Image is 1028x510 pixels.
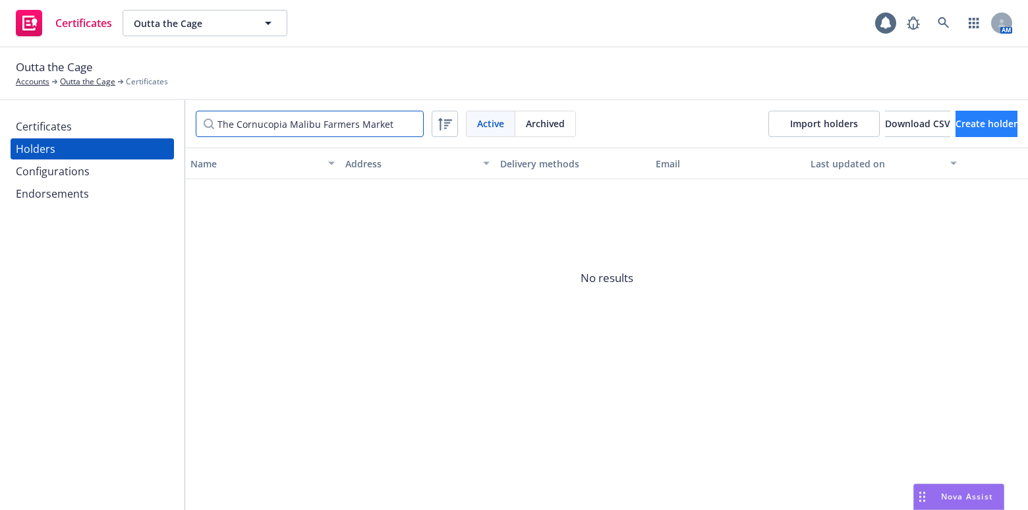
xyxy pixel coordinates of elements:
[16,116,72,137] div: Certificates
[16,183,89,204] div: Endorsements
[913,484,1004,510] button: Nova Assist
[16,76,49,88] a: Accounts
[11,5,117,42] a: Certificates
[340,148,495,179] button: Address
[650,148,805,179] button: Email
[495,148,650,179] button: Delivery methods
[656,157,800,171] div: Email
[185,148,340,179] button: Name
[961,10,987,36] a: Switch app
[500,157,644,171] div: Delivery methods
[190,157,320,171] div: Name
[11,183,174,204] a: Endorsements
[956,117,1017,130] span: Create holder
[956,111,1017,137] button: Create holder
[11,161,174,182] a: Configurations
[11,116,174,137] a: Certificates
[768,111,880,137] a: Import holders
[805,148,962,179] button: Last updated on
[16,161,90,182] div: Configurations
[900,10,927,36] a: Report a Bug
[526,117,565,130] span: Archived
[885,117,950,130] span: Download CSV
[914,484,930,509] div: Drag to move
[126,76,168,88] span: Certificates
[196,111,424,137] input: Filter by keyword
[134,16,248,30] span: Outta the Cage
[941,491,993,502] span: Nova Assist
[811,157,942,171] div: Last updated on
[185,179,1028,377] span: No results
[11,138,174,159] a: Holders
[16,138,55,159] div: Holders
[16,59,93,76] span: Outta the Cage
[930,10,957,36] a: Search
[885,111,950,137] button: Download CSV
[477,117,504,130] span: Active
[123,10,287,36] button: Outta the Cage
[790,117,858,130] span: Import holders
[55,18,112,28] span: Certificates
[60,76,115,88] a: Outta the Cage
[345,157,475,171] div: Address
